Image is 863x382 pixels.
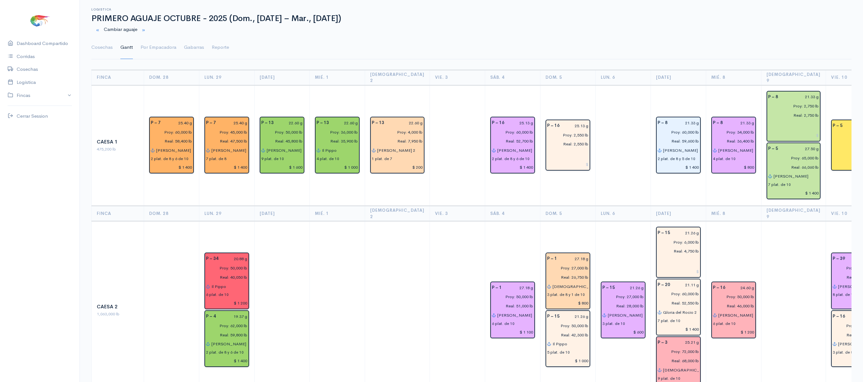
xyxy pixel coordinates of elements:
div: 6 plat. de 10 [492,321,515,327]
th: [DEMOGRAPHIC_DATA] 2 [365,70,430,85]
th: Lun. 29 [199,206,255,221]
input: pescadas [654,136,699,146]
div: 6 plat. de 10 [713,321,736,327]
input: g [561,254,589,263]
div: P – 8 [709,118,727,128]
div: Piscina: 8 Peso: 21.33 g Libras Proy: 2,750 lb Libras Reales: 2,750 lb Rendimiento: 100.0% Empaca... [767,91,821,142]
input: g [333,118,358,128]
div: Piscina: 34 Peso: 20.88 g Libras Proy: 50,000 lb Libras Reales: 40,050 lb Rendimiento: 80.1% Empa... [204,253,249,309]
input: estimadas [709,128,754,137]
input: pescadas [654,247,699,256]
div: Piscina: 13 Peso: 22.60 g Libras Proy: 4,000 lb Libras Reales: 7,950 lb Rendimiento: 198.8% Empac... [370,117,424,173]
input: estimadas [488,292,533,302]
input: $ [261,163,303,172]
input: estimadas [654,290,699,299]
input: estimadas [543,321,589,330]
input: estimadas [543,263,589,273]
th: Dom. 5 [540,70,595,85]
div: Piscina: 5 Peso: 27.50 g Libras Proy: 65,000 lb Libras Reales: 66,060 lb Rendimiento: 101.6% Empa... [767,143,821,199]
input: pescadas [488,301,533,311]
div: 4 plat. de 10 [317,156,339,162]
th: [DATE] [255,70,310,85]
input: pescadas [488,136,533,146]
div: 6 plat. de 10 [206,292,229,298]
th: [DATE] [255,206,310,221]
div: 9 plat. de 10 [261,156,284,162]
input: $ [768,188,819,198]
div: 8 plat. de 10 [833,292,855,298]
th: [DATE] [651,206,706,221]
a: Reporte [212,36,229,59]
input: pescadas [654,298,699,308]
input: g [164,118,192,128]
div: P – 16 [488,118,508,128]
input: estimadas [764,153,819,163]
h1: PRIMERO AGUAJE OCTUBRE - 2025 (Dom., [DATE] – Mar., [DATE]) [91,14,852,23]
div: 2 plat. de 8 y 6 de 10 [492,156,530,162]
input: g [563,312,589,321]
input: g [729,283,754,292]
div: 2 plat. de 8 y 6 de 10 [206,349,244,355]
div: P – 15 [654,228,674,238]
div: Piscina: 13 Peso: 22.60 g Libras Proy: 50,000 lb Libras Reales: 45,800 lb Rendimiento: 91.6% Empa... [260,117,304,173]
th: Mié. 1 [310,70,365,85]
div: 7 plat. de 10 [658,318,680,324]
div: Piscina: 8 Peso: 21.33 g Libras Proy: 34,000 lb Libras Reales: 36,400 lb Rendimiento: 107.1% Empa... [711,117,756,173]
input: pescadas [543,139,589,149]
div: P – 5 [764,144,782,153]
input: estimadas [654,128,699,137]
div: Piscina: 7 Peso: 25.40 g Libras Proy: 60,000 lb Libras Reales: 58,400 lb Rendimiento: 97.3% Empac... [149,117,194,173]
input: estimadas [202,321,248,330]
a: Cosechas [91,36,113,59]
div: 4 plat. de 10 [713,156,736,162]
span: 1,063,000 lb [97,311,119,317]
th: [DEMOGRAPHIC_DATA] 9 [761,70,826,85]
div: P – 1 [543,254,561,263]
input: pescadas [654,356,699,365]
input: pescadas [202,273,248,282]
input: g [619,283,644,292]
th: Vie. 3 [430,70,485,85]
input: $ [492,163,533,172]
div: Piscina: 13 Peso: 22.60 g Libras Proy: 36,000 lb Libras Reales: 35,900 lb Rendimiento: 99.7% Empa... [315,117,360,173]
div: Piscina: 7 Peso: 25.40 g Libras Proy: 45,000 lb Libras Reales: 47,500 lb Rendimiento: 105.6% Empa... [204,117,249,173]
input: $ [547,356,589,365]
th: Lun. 6 [595,206,651,221]
th: Mié. 8 [706,70,761,85]
input: g [563,121,589,130]
input: pescadas [764,163,819,172]
th: Lun. 29 [199,70,255,85]
div: P – 1 [488,283,506,292]
input: estimadas [654,238,699,247]
input: g [506,283,533,292]
div: 7 plat. de 10 [768,182,791,187]
div: P – 7 [202,118,220,128]
div: Piscina: 15 Peso: 21.26 g Libras Proy: 27,000 lb Libras Reales: 28,000 lb Rendimiento: 103.7% Emp... [601,282,645,338]
input: pescadas [709,136,754,146]
th: [DATE] [651,70,706,85]
input: pescadas [257,136,303,146]
input: estimadas [488,128,533,137]
th: [DEMOGRAPHIC_DATA] 2 [365,206,430,221]
input: pescadas [147,136,192,146]
a: Gabarras [184,36,204,59]
div: Piscina: 20 Peso: 21.11 g Libras Proy: 60,000 lb Libras Reales: 52,550 lb Rendimiento: 87.6% Empa... [656,279,701,335]
th: Finca [92,206,144,221]
div: P – 39 [829,254,849,263]
input: $ [713,327,754,337]
input: pescadas [543,330,589,340]
input: estimadas [764,101,819,111]
input: $ [206,356,248,365]
div: Piscina: 16 Peso: 25.13 g Libras Proy: 60,000 lb Libras Reales: 52,700 lb Rendimiento: 87.8% Empa... [490,117,535,173]
input: $ [547,160,589,169]
input: g [782,144,819,153]
input: $ [317,163,358,172]
div: P – 8 [764,92,782,102]
div: P – 16 [543,121,563,130]
input: estimadas [202,128,248,137]
div: Piscina: 8 Peso: 21.33 g Libras Proy: 60,000 lb Libras Reales: 59,600 lb Rendimiento: 99.3% Empac... [656,117,701,173]
div: 2 plat. de 8 y 6 de 10 [151,156,188,162]
input: $ [547,298,589,308]
input: g [222,254,248,263]
input: g [671,338,699,347]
